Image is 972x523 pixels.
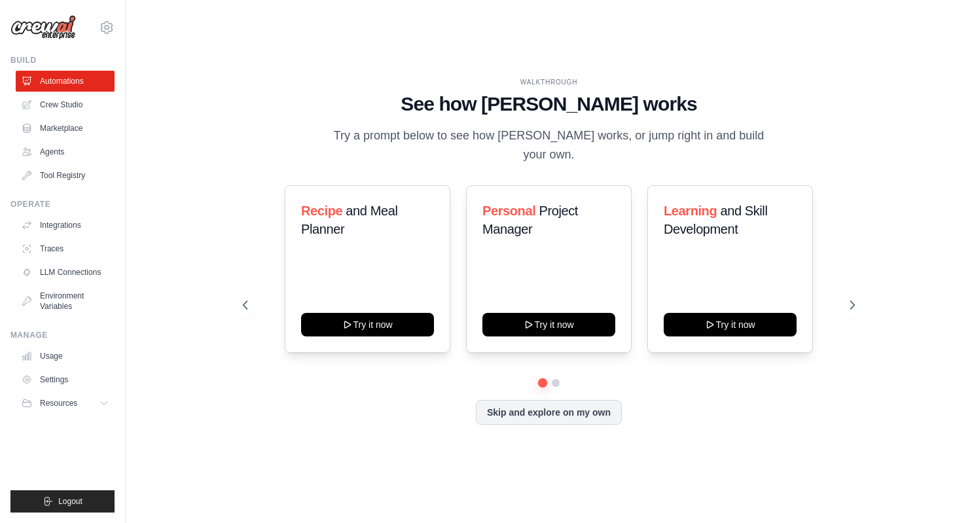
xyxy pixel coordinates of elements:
div: Operate [10,199,115,209]
button: Skip and explore on my own [476,400,622,425]
span: Project Manager [482,204,578,236]
span: and Meal Planner [301,204,397,236]
h1: See how [PERSON_NAME] works [243,92,855,116]
p: Try a prompt below to see how [PERSON_NAME] works, or jump right in and build your own. [329,126,769,165]
button: Try it now [301,313,434,336]
div: Build [10,55,115,65]
a: Usage [16,346,115,367]
a: Settings [16,369,115,390]
button: Resources [16,393,115,414]
span: Learning [664,204,717,218]
a: LLM Connections [16,262,115,283]
button: Try it now [664,313,797,336]
a: Agents [16,141,115,162]
span: Logout [58,496,82,507]
a: Tool Registry [16,165,115,186]
a: Marketplace [16,118,115,139]
span: Recipe [301,204,342,218]
button: Try it now [482,313,615,336]
a: Automations [16,71,115,92]
a: Integrations [16,215,115,236]
span: Personal [482,204,535,218]
div: WALKTHROUGH [243,77,855,87]
a: Environment Variables [16,285,115,317]
span: Resources [40,398,77,408]
a: Crew Studio [16,94,115,115]
button: Logout [10,490,115,513]
a: Traces [16,238,115,259]
div: Manage [10,330,115,340]
img: Logo [10,15,76,40]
